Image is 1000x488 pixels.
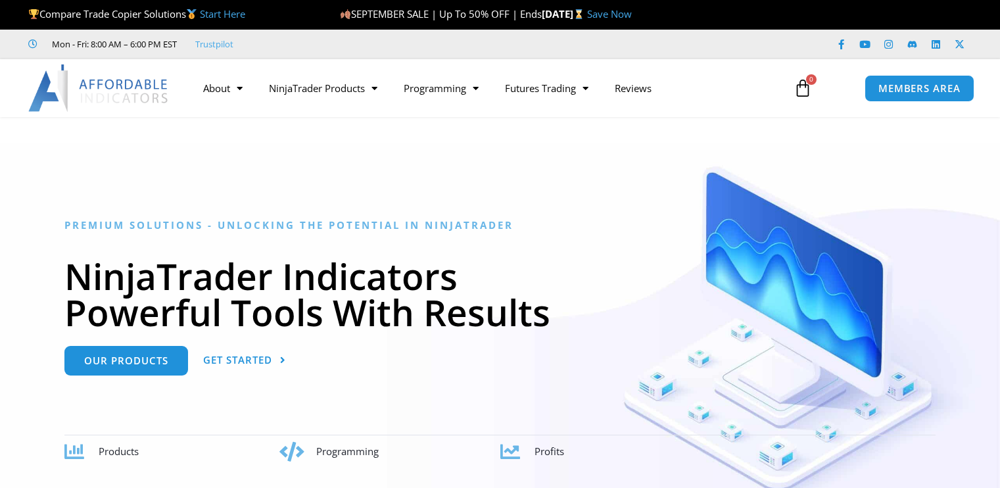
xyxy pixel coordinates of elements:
a: Get Started [203,346,286,376]
a: MEMBERS AREA [865,75,974,102]
a: Futures Trading [492,73,602,103]
span: 0 [806,74,817,85]
a: NinjaTrader Products [256,73,391,103]
span: Mon - Fri: 8:00 AM – 6:00 PM EST [49,36,177,52]
a: About [190,73,256,103]
span: Programming [316,445,379,458]
img: 🍂 [341,9,350,19]
a: Our Products [64,346,188,376]
h6: Premium Solutions - Unlocking the Potential in NinjaTrader [64,219,936,232]
span: Products [99,445,139,458]
h1: NinjaTrader Indicators Powerful Tools With Results [64,258,936,330]
span: Profits [535,445,564,458]
nav: Menu [190,73,780,103]
strong: [DATE] [542,7,587,20]
span: Our Products [84,356,168,366]
a: Reviews [602,73,665,103]
img: ⌛ [574,9,584,19]
span: Compare Trade Copier Solutions [28,7,245,20]
img: 🏆 [29,9,39,19]
span: SEPTEMBER SALE | Up To 50% OFF | Ends [340,7,542,20]
a: Trustpilot [195,36,233,52]
a: Programming [391,73,492,103]
a: 0 [774,69,832,107]
a: Start Here [200,7,245,20]
img: LogoAI | Affordable Indicators – NinjaTrader [28,64,170,112]
span: Get Started [203,355,272,365]
span: MEMBERS AREA [878,84,961,93]
img: 🥇 [187,9,197,19]
a: Save Now [587,7,632,20]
